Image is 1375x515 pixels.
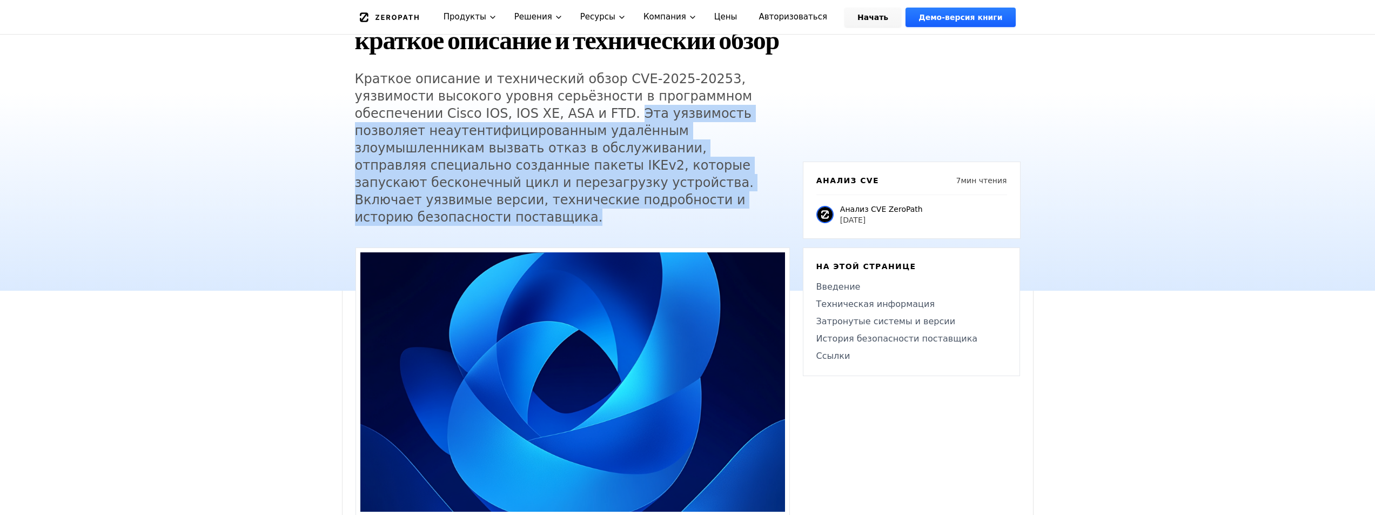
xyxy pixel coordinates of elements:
[840,205,923,213] font: Анализ CVE ZeroPath
[816,350,1007,363] a: Ссылки
[759,12,827,22] font: Авторизоваться
[580,12,615,22] font: Ресурсы
[816,315,1007,328] a: Затронутые системы и версии
[840,216,866,224] font: [DATE]
[906,8,1015,27] a: Демо-версия книги
[918,13,1002,22] font: Демо-версия книги
[816,299,935,309] font: Техническая информация
[961,176,1007,185] font: мин чтения
[355,71,754,225] font: Краткое описание и технический обзор CVE-2025-20253, уязвимости высокого уровня серьёзности в про...
[360,252,785,512] img: DoS-атака на бесконечный цикл Cisco IKEv2 (CVE-2025-20253): краткое описание и технический обзор
[816,176,879,185] font: Анализ CVE
[956,176,961,185] font: 7
[857,13,888,22] font: Начать
[816,333,978,344] font: История безопасности поставщика
[844,8,901,27] a: Начать
[816,206,834,223] img: Анализ CVE ZeroPath
[746,8,840,27] a: Авторизоваться
[816,332,1007,345] a: История безопасности поставщика
[643,12,686,22] font: Компания
[816,280,1007,293] a: Введение
[514,12,552,22] font: Решения
[816,262,916,271] font: На этой странице
[816,282,861,292] font: Введение
[714,12,737,22] font: Цены
[816,298,1007,311] a: Техническая информация
[816,351,850,361] font: Ссылки
[444,12,486,22] font: Продукты
[816,316,956,326] font: Затронутые системы и версии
